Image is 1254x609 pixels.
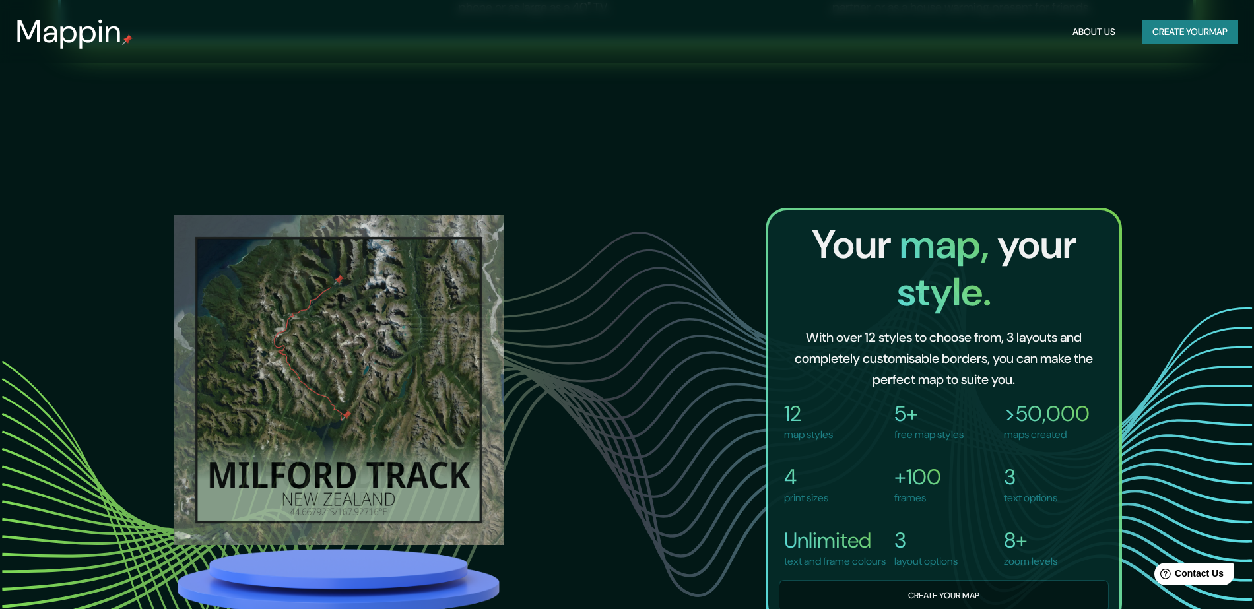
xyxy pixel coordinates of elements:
[900,218,997,271] span: map,
[16,13,122,50] h3: Mappin
[1067,20,1121,44] button: About Us
[174,215,504,545] img: milford-track.png
[50,84,118,93] div: Domain Overview
[894,527,958,554] h4: 3
[894,554,958,569] p: layout options
[894,401,964,427] h4: 5+
[146,84,222,93] div: Keywords by Traffic
[784,527,886,554] h4: Unlimited
[1004,527,1057,554] h4: 8+
[784,401,833,427] h4: 12
[1142,20,1238,44] button: Create yourmap
[1137,558,1239,594] iframe: Help widget launcher
[894,427,964,443] p: free map styles
[894,464,941,490] h4: +100
[1004,427,1090,443] p: maps created
[36,83,46,94] img: tab_domain_overview_orange.svg
[21,34,32,45] img: website_grey.svg
[34,34,145,45] div: Domain: [DOMAIN_NAME]
[1004,401,1090,427] h4: >50,000
[1004,464,1057,490] h4: 3
[894,490,941,506] p: frames
[1004,554,1057,569] p: zoom levels
[789,327,1098,390] h6: With over 12 styles to choose from, 3 layouts and completely customisable borders, you can make t...
[122,34,133,45] img: mappin-pin
[784,427,833,443] p: map styles
[1004,490,1057,506] p: text options
[779,221,1109,316] h2: Your your
[784,554,886,569] p: text and frame colours
[897,266,991,318] span: style.
[784,490,828,506] p: print sizes
[784,464,828,490] h4: 4
[131,83,142,94] img: tab_keywords_by_traffic_grey.svg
